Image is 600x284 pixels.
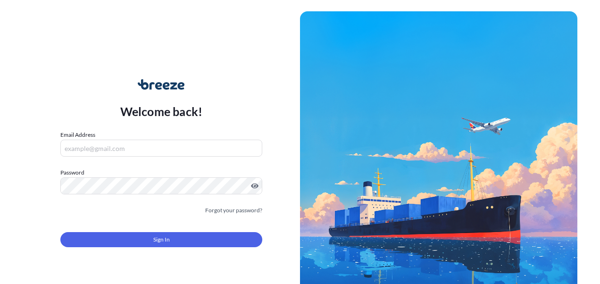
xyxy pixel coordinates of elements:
a: Forgot your password? [205,206,262,215]
button: Sign In [60,232,262,247]
input: example@gmail.com [60,140,262,157]
span: Sign In [153,235,170,244]
button: Show password [251,182,258,190]
label: Email Address [60,130,95,140]
p: Welcome back! [120,104,203,119]
label: Password [60,168,262,177]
